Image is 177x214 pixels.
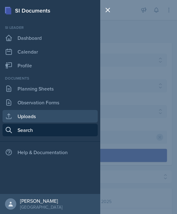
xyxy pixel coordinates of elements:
a: Uploads [3,110,98,123]
div: [PERSON_NAME] [20,198,62,204]
div: [GEOGRAPHIC_DATA] [20,204,62,210]
a: Dashboard [3,32,98,44]
div: Si leader [3,25,98,30]
div: Documents [3,76,98,81]
div: Help & Documentation [3,146,98,159]
a: Observation Forms [3,96,98,109]
a: Planning Sheets [3,82,98,95]
a: Search [3,124,98,136]
a: Profile [3,59,98,72]
a: Calendar [3,45,98,58]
